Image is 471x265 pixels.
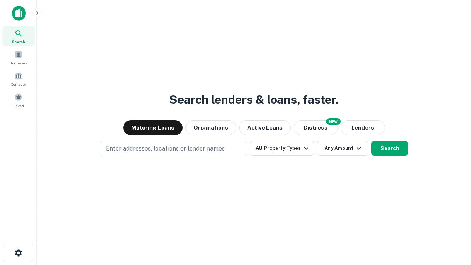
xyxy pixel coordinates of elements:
[11,81,26,87] span: Contacts
[12,39,25,45] span: Search
[169,91,339,109] h3: Search lenders & loans, faster.
[434,206,471,241] iframe: Chat Widget
[326,118,341,125] div: NEW
[106,144,225,153] p: Enter addresses, locations or lender names
[2,26,35,46] a: Search
[341,120,385,135] button: Lenders
[10,60,27,66] span: Borrowers
[2,47,35,67] a: Borrowers
[239,120,291,135] button: Active Loans
[123,120,183,135] button: Maturing Loans
[12,6,26,21] img: capitalize-icon.png
[2,69,35,89] a: Contacts
[294,120,338,135] button: Search distressed loans with lien and other non-mortgage details.
[100,141,247,156] button: Enter addresses, locations or lender names
[250,141,314,156] button: All Property Types
[185,120,236,135] button: Originations
[2,90,35,110] a: Saved
[317,141,368,156] button: Any Amount
[371,141,408,156] button: Search
[13,103,24,109] span: Saved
